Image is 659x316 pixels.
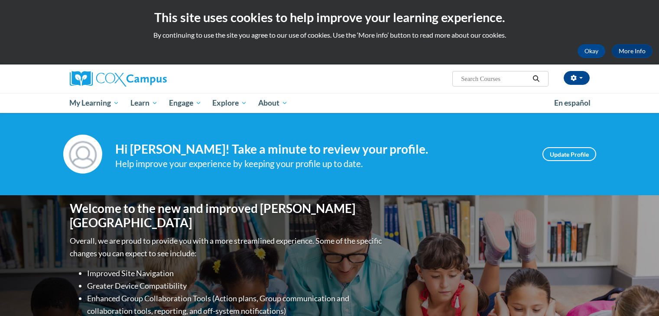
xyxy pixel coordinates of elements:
[549,94,596,112] a: En español
[612,44,653,58] a: More Info
[564,71,590,85] button: Account Settings
[564,261,581,278] iframe: Close message
[253,93,293,113] a: About
[529,74,542,84] button: Search
[87,280,384,292] li: Greater Device Compatibility
[460,74,529,84] input: Search Courses
[64,93,125,113] a: My Learning
[624,281,652,309] iframe: Button to launch messaging window
[115,157,529,171] div: Help improve your experience by keeping your profile up to date.
[63,135,102,174] img: Profile Image
[258,98,288,108] span: About
[6,30,653,40] p: By continuing to use the site you agree to our use of cookies. Use the ‘More info’ button to read...
[554,98,591,107] span: En español
[70,235,384,260] p: Overall, we are proud to provide you with a more streamlined experience. Some of the specific cha...
[87,267,384,280] li: Improved Site Navigation
[163,93,207,113] a: Engage
[207,93,253,113] a: Explore
[578,44,605,58] button: Okay
[115,142,529,157] h4: Hi [PERSON_NAME]! Take a minute to review your profile.
[70,201,384,230] h1: Welcome to the new and improved [PERSON_NAME][GEOGRAPHIC_DATA]
[70,71,234,87] a: Cox Campus
[57,93,603,113] div: Main menu
[69,98,119,108] span: My Learning
[130,98,158,108] span: Learn
[169,98,201,108] span: Engage
[6,9,653,26] h2: This site uses cookies to help improve your learning experience.
[125,93,163,113] a: Learn
[70,71,167,87] img: Cox Campus
[542,147,596,161] a: Update Profile
[212,98,247,108] span: Explore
